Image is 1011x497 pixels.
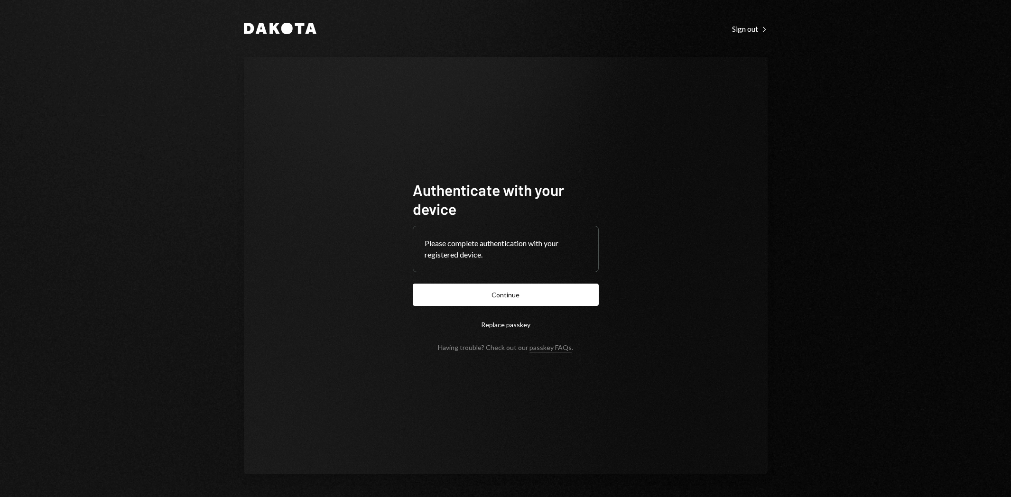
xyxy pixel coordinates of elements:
h1: Authenticate with your device [413,180,599,218]
div: Sign out [732,24,768,34]
div: Having trouble? Check out our . [438,343,573,351]
button: Replace passkey [413,313,599,336]
a: Sign out [732,23,768,34]
a: passkey FAQs [529,343,572,352]
div: Please complete authentication with your registered device. [425,238,587,260]
button: Continue [413,284,599,306]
